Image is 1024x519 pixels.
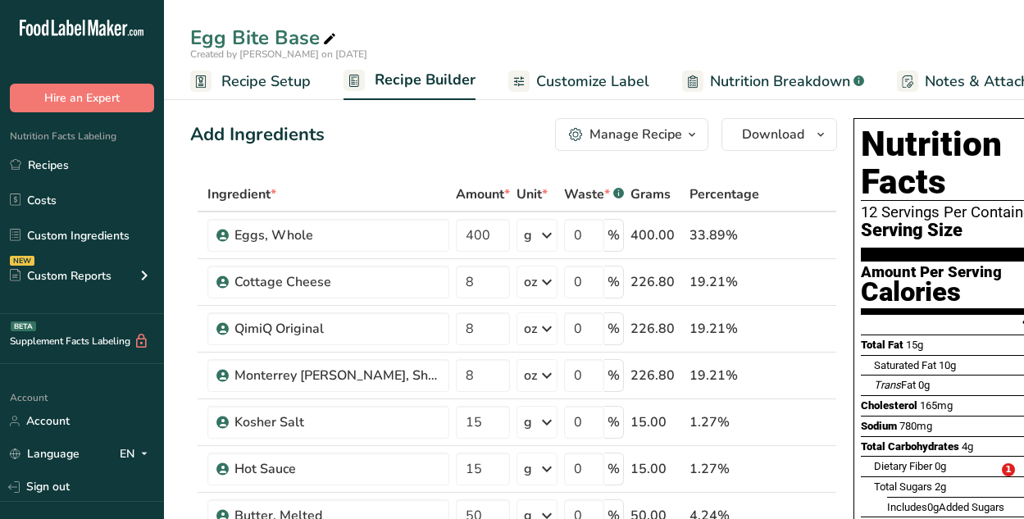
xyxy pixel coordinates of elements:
span: Created by [PERSON_NAME] on [DATE] [190,48,367,61]
span: Fat [874,379,916,391]
span: Customize Label [536,71,649,93]
span: 0g [918,379,930,391]
span: 0g [935,460,946,472]
div: Hot Sauce [234,459,439,479]
span: 165mg [920,399,953,412]
div: g [524,412,532,432]
div: QimiQ Original [234,319,439,339]
button: Manage Recipe [555,118,708,151]
div: 226.80 [630,366,683,385]
div: Waste [564,184,624,204]
div: 33.89% [689,225,759,245]
div: NEW [10,256,34,266]
div: oz [524,319,537,339]
div: 1.27% [689,412,759,432]
div: oz [524,272,537,292]
div: Calories [861,280,1002,304]
div: Add Ingredients [190,121,325,148]
span: 0g [927,501,939,513]
button: Hire an Expert [10,84,154,112]
span: Amount [456,184,510,204]
div: BETA [11,321,36,331]
div: oz [524,366,537,385]
span: Recipe Builder [375,69,476,91]
div: 400.00 [630,225,683,245]
i: Trans [874,379,901,391]
div: 19.21% [689,319,759,339]
span: Includes Added Sugars [887,501,1004,513]
div: 226.80 [630,319,683,339]
span: Sodium [861,420,897,432]
div: 15.00 [630,412,683,432]
div: 19.21% [689,272,759,292]
div: Monterrey [PERSON_NAME], Shredded [234,366,439,385]
span: Nutrition Breakdown [710,71,850,93]
span: Recipe Setup [221,71,311,93]
div: Egg Bite Base [190,23,339,52]
span: Percentage [689,184,759,204]
a: Nutrition Breakdown [682,63,864,100]
span: Ingredient [207,184,276,204]
div: 1.27% [689,459,759,479]
span: Dietary Fiber [874,460,932,472]
button: Download [721,118,837,151]
div: Cottage Cheese [234,272,439,292]
span: 4g [962,440,973,453]
div: Kosher Salt [234,412,439,432]
span: Total Fat [861,339,903,351]
span: 2g [935,480,946,493]
a: Customize Label [508,63,649,100]
div: Custom Reports [10,267,112,285]
div: Amount Per Serving [861,265,1002,280]
span: 10g [939,359,956,371]
iframe: Intercom live chat [968,463,1008,503]
span: Serving Size [861,221,963,241]
div: g [524,225,532,245]
span: Total Sugars [874,480,932,493]
div: EN [120,444,154,464]
span: 15g [906,339,923,351]
span: 780mg [899,420,932,432]
a: Recipe Setup [190,63,311,100]
a: Recipe Builder [344,61,476,101]
div: g [524,459,532,479]
span: Total Carbohydrates [861,440,959,453]
span: Saturated Fat [874,359,936,371]
span: 1 [1002,463,1015,476]
span: Unit [517,184,548,204]
a: Language [10,439,80,468]
div: Eggs, Whole [234,225,439,245]
span: Cholesterol [861,399,917,412]
span: Download [742,125,804,144]
div: 15.00 [630,459,683,479]
span: Grams [630,184,671,204]
div: Manage Recipe [589,125,682,144]
div: 226.80 [630,272,683,292]
div: 19.21% [689,366,759,385]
